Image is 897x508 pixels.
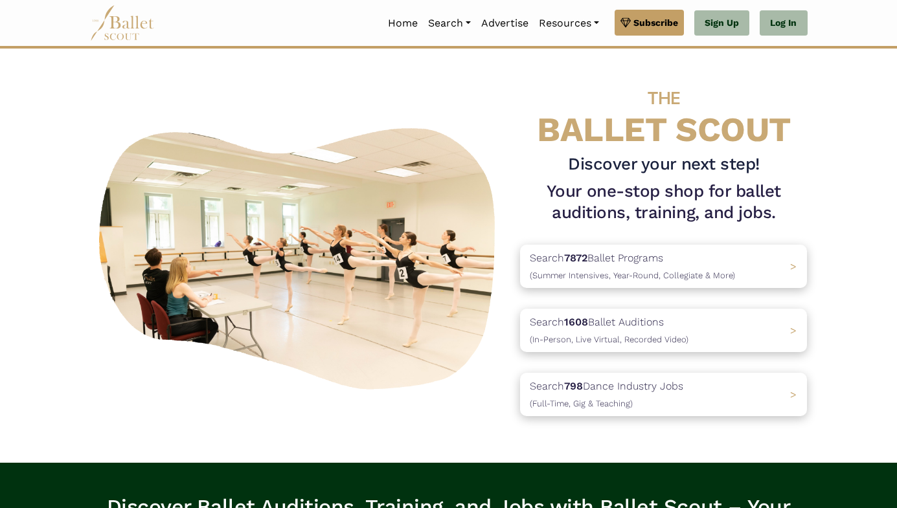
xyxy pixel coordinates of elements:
a: Log In [760,10,807,36]
a: Home [383,10,423,37]
b: 7872 [564,252,587,264]
h3: Discover your next step! [520,153,807,175]
b: 1608 [564,316,588,328]
h4: BALLET SCOUT [520,74,807,148]
a: Search1608Ballet Auditions(In-Person, Live Virtual, Recorded Video) > [520,309,807,352]
img: gem.svg [620,16,631,30]
span: (Summer Intensives, Year-Round, Collegiate & More) [530,271,735,280]
a: Subscribe [615,10,684,36]
a: Search7872Ballet Programs(Summer Intensives, Year-Round, Collegiate & More)> [520,245,807,288]
p: Search Ballet Auditions [530,314,688,347]
span: > [790,324,797,337]
b: 798 [564,380,583,392]
p: Search Dance Industry Jobs [530,378,683,411]
span: > [790,388,797,401]
p: Search Ballet Programs [530,250,735,283]
span: THE [648,87,680,109]
a: Sign Up [694,10,749,36]
a: Advertise [476,10,534,37]
a: Search798Dance Industry Jobs(Full-Time, Gig & Teaching) > [520,373,807,416]
img: A group of ballerinas talking to each other in a ballet studio [90,116,510,396]
a: Search [423,10,476,37]
a: Resources [534,10,604,37]
h1: Your one-stop shop for ballet auditions, training, and jobs. [520,181,807,225]
span: > [790,260,797,272]
span: (In-Person, Live Virtual, Recorded Video) [530,335,688,344]
span: (Full-Time, Gig & Teaching) [530,399,633,408]
span: Subscribe [633,16,678,30]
